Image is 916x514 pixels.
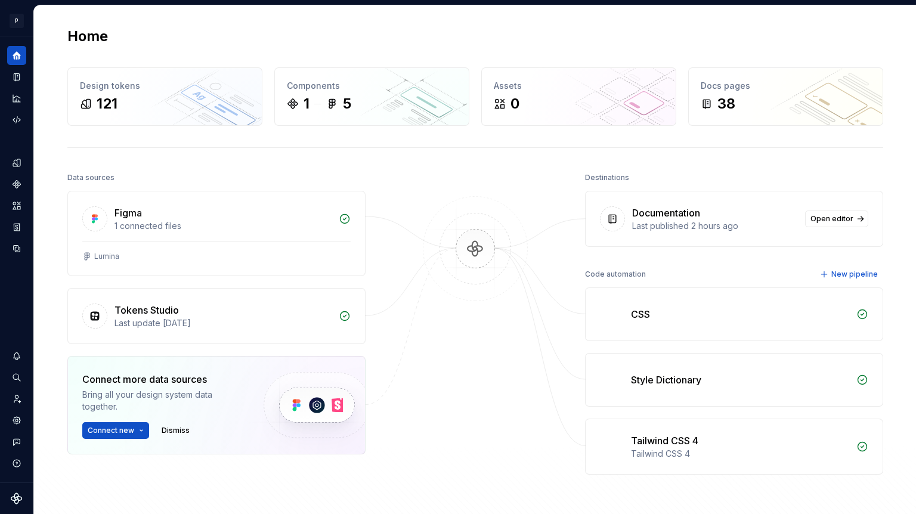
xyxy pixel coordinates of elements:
[7,67,26,86] a: Documentation
[114,206,142,220] div: Figma
[162,426,190,435] span: Dismiss
[7,110,26,129] a: Code automation
[7,153,26,172] a: Design tokens
[82,389,243,413] div: Bring all your design system data together.
[7,175,26,194] a: Components
[631,373,701,387] div: Style Dictionary
[7,389,26,408] a: Invite team
[585,169,629,186] div: Destinations
[7,411,26,430] a: Settings
[631,448,849,460] div: Tailwind CSS 4
[717,94,735,113] div: 38
[831,270,878,279] span: New pipeline
[11,493,23,504] svg: Supernova Logo
[805,210,868,227] a: Open editor
[67,27,108,46] h2: Home
[7,432,26,451] button: Contact support
[7,89,26,108] a: Analytics
[7,368,26,387] button: Search ⌘K
[631,434,698,448] div: Tailwind CSS 4
[632,206,700,220] div: Documentation
[287,80,457,92] div: Components
[343,94,351,113] div: 5
[585,266,646,283] div: Code automation
[156,422,195,439] button: Dismiss
[274,67,469,126] a: Components15
[701,80,871,92] div: Docs pages
[67,288,366,344] a: Tokens StudioLast update [DATE]
[10,14,24,28] div: P
[7,218,26,237] a: Storybook stories
[810,214,853,224] span: Open editor
[2,8,31,33] button: P
[67,191,366,276] a: Figma1 connected filesLumina
[631,307,650,321] div: CSS
[82,422,149,439] button: Connect new
[67,169,114,186] div: Data sources
[114,317,332,329] div: Last update [DATE]
[632,220,798,232] div: Last published 2 hours ago
[67,67,262,126] a: Design tokens121
[114,303,179,317] div: Tokens Studio
[481,67,676,126] a: Assets0
[82,372,243,386] div: Connect more data sources
[816,266,883,283] button: New pipeline
[510,94,519,113] div: 0
[688,67,883,126] a: Docs pages38
[97,94,117,113] div: 121
[7,46,26,65] a: Home
[7,239,26,258] a: Data sources
[7,346,26,366] button: Notifications
[94,252,119,261] div: Lumina
[80,80,250,92] div: Design tokens
[494,80,664,92] div: Assets
[88,426,134,435] span: Connect new
[114,220,332,232] div: 1 connected files
[304,94,310,113] div: 1
[7,196,26,215] a: Assets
